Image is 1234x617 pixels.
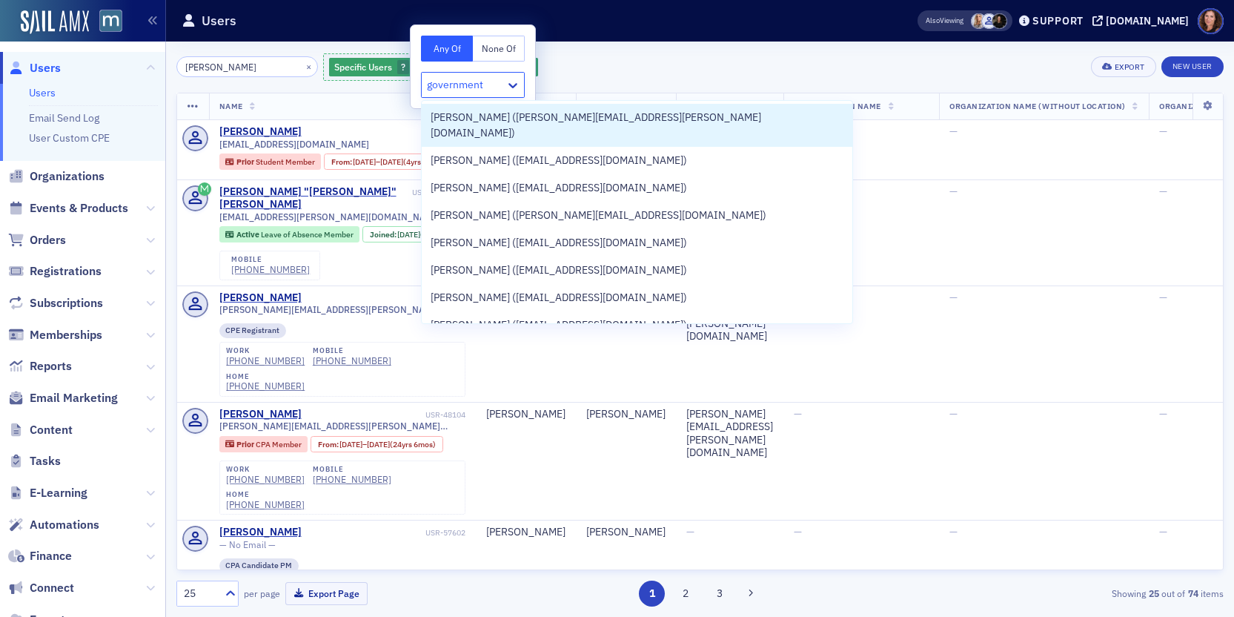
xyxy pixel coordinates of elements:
a: Subscriptions [8,295,103,311]
span: Emily Trott [971,13,986,29]
span: Automations [30,517,99,533]
span: Joined : [370,230,398,240]
a: Orders [8,232,66,248]
div: work [226,346,305,355]
span: Prior [236,439,256,449]
a: Automations [8,517,99,533]
a: [PERSON_NAME] "[PERSON_NAME]" [PERSON_NAME] [219,185,410,211]
a: [PHONE_NUMBER] [226,380,305,392]
a: [PHONE_NUMBER] [313,474,391,485]
a: Finance [8,548,72,564]
h1: Users [202,12,236,30]
div: home [226,372,305,381]
button: Export Page [285,582,368,605]
a: [PHONE_NUMBER] [226,474,305,485]
span: [DATE] [353,156,376,167]
div: [PERSON_NAME] [586,408,666,421]
span: Leave of Absence Member [261,229,354,240]
div: (1mo) [397,230,442,240]
span: ? [401,61,405,73]
span: Users [30,60,61,76]
button: [DOMAIN_NAME] [1092,16,1194,26]
span: [PERSON_NAME][EMAIL_ADDRESS][PERSON_NAME][DOMAIN_NAME] [219,420,466,432]
span: Events & Products [30,200,128,217]
span: From : [318,440,340,449]
a: Users [29,86,56,99]
span: Email Marketing [30,390,118,406]
a: Prior Student Member [225,157,314,167]
span: Viewing [926,16,963,26]
span: Connect [30,580,74,596]
div: Support [1032,14,1084,27]
span: Profile [1198,8,1224,34]
span: [DATE] [367,439,390,449]
span: [PERSON_NAME] ([EMAIL_ADDRESS][DOMAIN_NAME]) [431,153,687,168]
button: 3 [706,581,732,607]
span: — [949,291,958,304]
a: [PERSON_NAME] [219,408,302,421]
div: [PERSON_NAME] [219,125,302,139]
a: E-Learning [8,485,87,501]
button: 2 [673,581,699,607]
a: [PHONE_NUMBER] [313,355,391,366]
div: USR-65031 [304,294,465,303]
span: — [794,525,802,538]
a: Active Leave of Absence Member [225,230,353,240]
div: CPE Registrant [219,323,287,338]
span: Specific Users [334,61,392,73]
a: [PHONE_NUMBER] [231,264,310,275]
span: Organizations [30,168,105,185]
span: From : [331,157,354,167]
a: Users [8,60,61,76]
a: Events & Products [8,200,128,217]
span: — [1159,525,1167,538]
span: E-Learning [30,485,87,501]
span: [PERSON_NAME] ([EMAIL_ADDRESS][DOMAIN_NAME]) [431,317,687,333]
div: – (4yrs 8mos) [353,157,445,167]
a: Organizations [8,168,105,185]
span: [DATE] [397,229,420,240]
a: Email Send Log [29,111,99,125]
div: [PERSON_NAME][EMAIL_ADDRESS][PERSON_NAME][DOMAIN_NAME] [686,408,773,460]
span: [EMAIL_ADDRESS][PERSON_NAME][DOMAIN_NAME] [219,211,441,222]
span: — [1159,291,1167,304]
span: — [1159,407,1167,420]
span: [PERSON_NAME] ([EMAIL_ADDRESS][DOMAIN_NAME]) [431,263,687,278]
div: [PERSON_NAME] [586,526,666,539]
span: Prior [236,156,256,167]
span: Lauren McDonough [992,13,1007,29]
span: Student Member [256,156,315,167]
a: Connect [8,580,74,596]
a: Registrations [8,263,102,280]
strong: 74 [1185,587,1201,600]
div: Also [926,16,940,25]
span: Tasks [30,453,61,469]
div: Prior: Prior: Student Member [219,154,322,170]
span: Orders [30,232,66,248]
div: 25 [184,586,216,601]
span: — [949,125,958,138]
div: work [226,465,305,474]
a: [PHONE_NUMBER] [226,499,305,510]
span: — No Email — [219,539,276,550]
a: Tasks [8,453,61,469]
span: — [949,185,958,198]
strong: 25 [1146,587,1161,600]
span: Registrations [30,263,102,280]
div: home [226,490,305,499]
div: [PERSON_NAME] [486,408,565,421]
a: View Homepage [89,10,122,35]
span: — [949,525,958,538]
div: [DOMAIN_NAME] [1106,14,1189,27]
div: [PERSON_NAME] [219,526,302,539]
span: — [686,525,694,538]
div: USR-48104 [304,410,465,420]
span: [EMAIL_ADDRESS][DOMAIN_NAME] [219,139,369,150]
button: × [302,59,316,73]
span: Reports [30,358,72,375]
span: — [949,407,958,420]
